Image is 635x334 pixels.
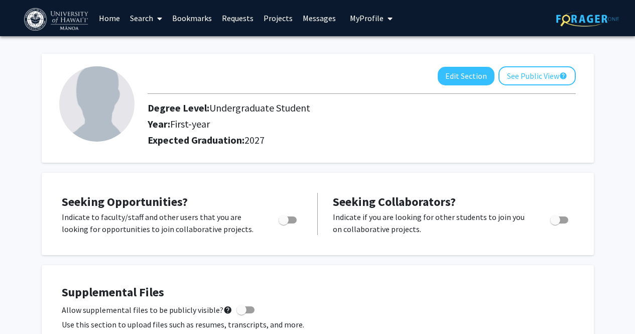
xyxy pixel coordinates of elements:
[217,1,259,36] a: Requests
[8,289,43,326] iframe: Chat
[333,211,531,235] p: Indicate if you are looking for other students to join you on collaborative projects.
[94,1,125,36] a: Home
[148,118,520,130] h2: Year:
[170,118,210,130] span: First-year
[498,66,576,85] button: See Public View
[259,1,298,36] a: Projects
[62,211,260,235] p: Indicate to faculty/staff and other users that you are looking for opportunities to join collabor...
[59,66,135,142] img: Profile Picture
[244,134,265,146] span: 2027
[556,11,619,27] img: ForagerOne Logo
[223,304,232,316] mat-icon: help
[62,318,574,330] p: Use this section to upload files such as resumes, transcripts, and more.
[546,211,574,226] div: Toggle
[209,101,310,114] span: Undergraduate Student
[559,70,567,82] mat-icon: help
[298,1,341,36] a: Messages
[62,194,188,209] span: Seeking Opportunities?
[438,67,494,85] button: Edit Section
[350,13,384,23] span: My Profile
[148,134,520,146] h2: Expected Graduation:
[333,194,456,209] span: Seeking Collaborators?
[167,1,217,36] a: Bookmarks
[62,304,232,316] span: Allow supplemental files to be publicly visible?
[62,285,574,300] h4: Supplemental Files
[24,8,90,31] img: University of Hawaiʻi at Mānoa Logo
[148,102,520,114] h2: Degree Level:
[125,1,167,36] a: Search
[275,211,302,226] div: Toggle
